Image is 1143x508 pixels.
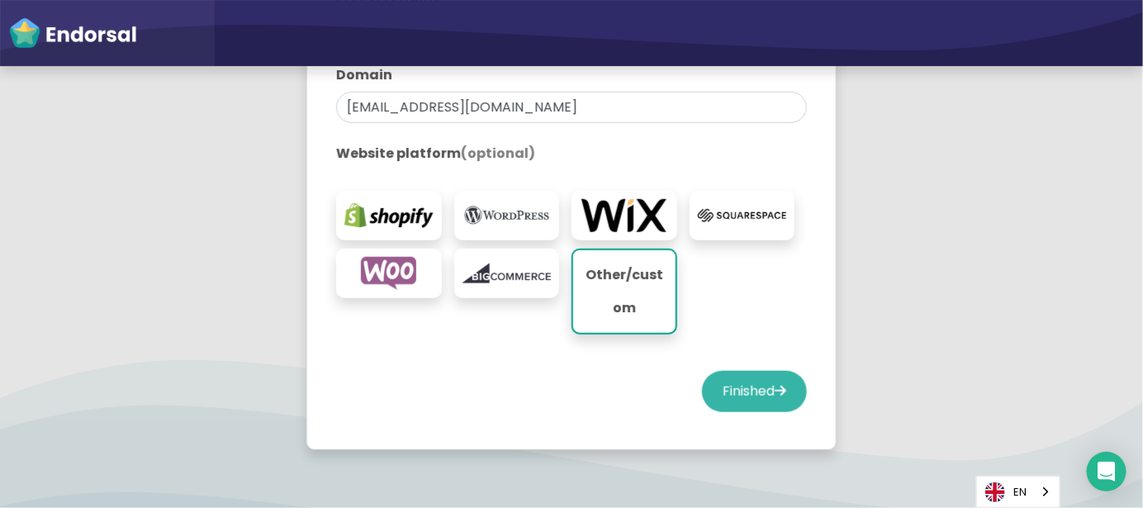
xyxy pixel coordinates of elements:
img: endorsal-logo-white@2x.png [8,17,137,50]
label: Website platform [336,144,807,164]
aside: Language selected: English [976,476,1060,508]
div: Open Intercom Messenger [1087,452,1126,491]
input: eg. websitename.com [336,92,807,123]
div: Language [976,476,1060,508]
label: Domain [336,65,807,85]
img: woocommerce.com-logo.png [344,257,434,290]
img: wordpress.org-logo.png [462,199,552,232]
img: shopify.com-logo.png [344,199,434,232]
a: EN [977,477,1060,507]
p: Other/custom [581,259,667,325]
button: Finished [702,371,807,412]
img: squarespace.com-logo.png [698,199,787,232]
img: wix.com-logo.png [580,199,669,232]
span: (optional) [461,144,535,163]
img: bigcommerce.com-logo.png [462,257,552,290]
